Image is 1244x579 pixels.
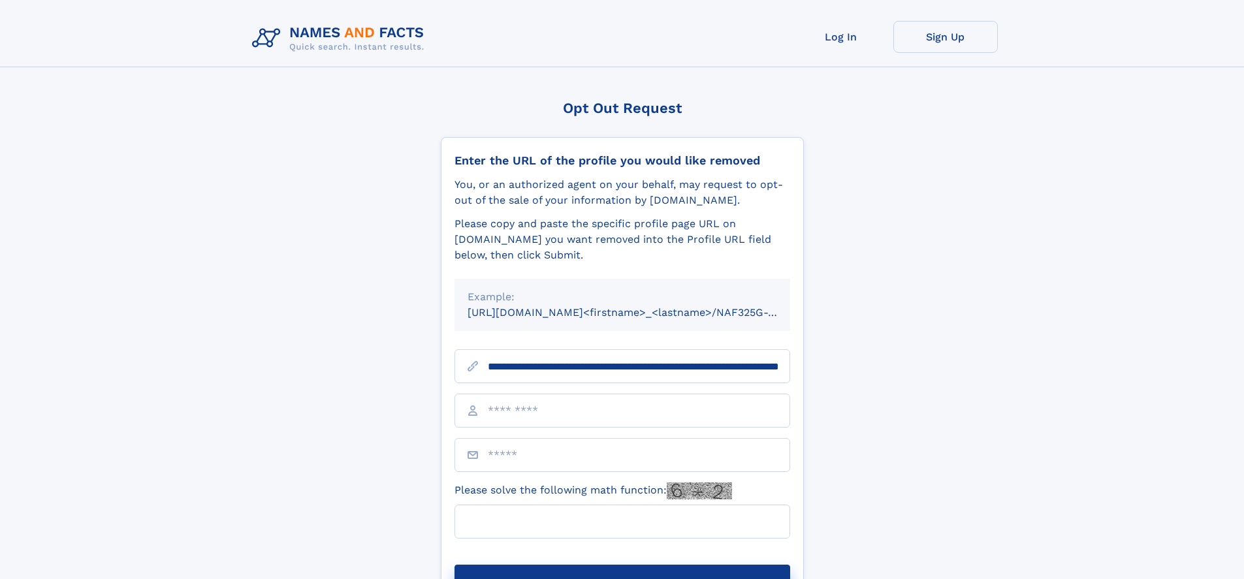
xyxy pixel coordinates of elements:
[455,177,790,208] div: You, or an authorized agent on your behalf, may request to opt-out of the sale of your informatio...
[247,21,435,56] img: Logo Names and Facts
[789,21,893,53] a: Log In
[468,289,777,305] div: Example:
[893,21,998,53] a: Sign Up
[468,306,815,319] small: [URL][DOMAIN_NAME]<firstname>_<lastname>/NAF325G-xxxxxxxx
[455,153,790,168] div: Enter the URL of the profile you would like removed
[455,482,732,499] label: Please solve the following math function:
[455,216,790,263] div: Please copy and paste the specific profile page URL on [DOMAIN_NAME] you want removed into the Pr...
[441,100,804,116] div: Opt Out Request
